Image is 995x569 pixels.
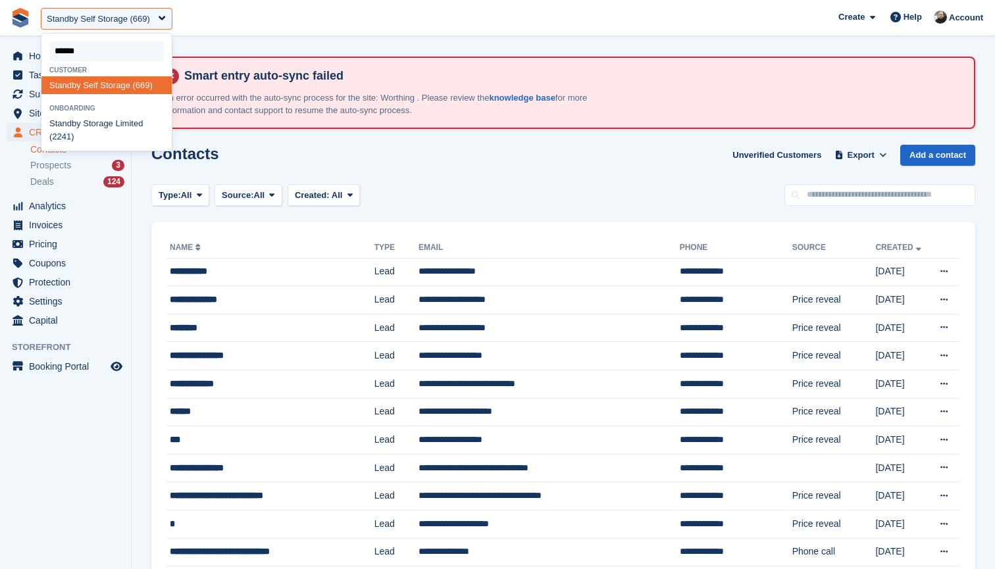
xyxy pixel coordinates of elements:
td: Lead [374,426,419,455]
span: Invoices [29,216,108,234]
button: Export [832,145,890,166]
span: Standb [49,118,76,128]
td: Lead [374,454,419,482]
span: Settings [29,292,108,310]
td: Lead [374,482,419,510]
a: Name [170,243,203,252]
span: CRM [29,123,108,141]
a: Unverified Customers [727,145,827,166]
td: [DATE] [875,538,929,566]
span: Tasks [29,66,108,84]
td: Price reveal [792,314,876,342]
span: Capital [29,311,108,330]
button: Type: All [151,184,209,206]
span: Created: [295,190,330,200]
td: Price reveal [792,426,876,455]
div: y Storage Limited (2241) [41,115,172,146]
img: Tom Huddleston [934,11,947,24]
a: menu [7,254,124,272]
h4: Smart entry auto-sync failed [179,68,963,84]
td: Price reveal [792,482,876,510]
td: Price reveal [792,370,876,399]
th: Type [374,237,419,259]
td: [DATE] [875,286,929,314]
span: Standb [49,80,76,90]
span: Account [949,11,983,24]
div: Customer [41,66,172,74]
a: menu [7,357,124,376]
span: Storefront [12,341,131,354]
td: [DATE] [875,426,929,455]
span: Prospects [30,159,71,172]
span: Create [838,11,865,24]
a: Preview store [109,359,124,374]
td: Lead [374,286,419,314]
td: Lead [374,342,419,370]
a: Prospects 3 [30,159,124,172]
a: menu [7,66,124,84]
th: Phone [680,237,792,259]
td: [DATE] [875,510,929,539]
td: [DATE] [875,482,929,510]
td: Lead [374,538,419,566]
span: Coupons [29,254,108,272]
td: Lead [374,370,419,399]
span: Home [29,47,108,65]
td: Lead [374,398,419,426]
span: Analytics [29,197,108,215]
p: An error occurred with the auto-sync process for the site: Worthing . Please review the for more ... [163,91,624,117]
a: Add a contact [900,145,975,166]
td: [DATE] [875,398,929,426]
td: Price reveal [792,342,876,370]
span: Help [904,11,922,24]
th: Email [419,237,680,259]
span: All [254,189,265,202]
span: Type: [159,189,181,202]
span: All [181,189,192,202]
div: Standby Self Storage (669) [47,12,150,26]
span: Export [848,149,875,162]
span: Pricing [29,235,108,253]
button: Source: All [215,184,282,206]
a: menu [7,273,124,291]
span: All [332,190,343,200]
td: Lead [374,510,419,539]
td: [DATE] [875,258,929,286]
span: Deals [30,176,54,188]
a: menu [7,85,124,103]
h1: Contacts [151,145,219,162]
a: menu [7,197,124,215]
span: Source: [222,189,253,202]
div: 124 [103,176,124,187]
a: menu [7,235,124,253]
button: Created: All [288,184,360,206]
a: menu [7,292,124,310]
a: menu [7,104,124,122]
td: [DATE] [875,370,929,399]
img: stora-icon-8386f47178a22dfd0bd8f6a31ec36ba5ce8667c1dd55bd0f319d3a0aa187defe.svg [11,8,30,28]
td: Lead [374,314,419,342]
th: Source [792,237,876,259]
div: Onboarding [41,105,172,112]
td: Lead [374,258,419,286]
td: Price reveal [792,510,876,539]
td: Price reveal [792,398,876,426]
span: Booking Portal [29,357,108,376]
a: menu [7,47,124,65]
a: Contacts [30,143,124,156]
td: Price reveal [792,286,876,314]
span: Subscriptions [29,85,108,103]
td: [DATE] [875,454,929,482]
td: [DATE] [875,314,929,342]
span: Sites [29,104,108,122]
a: Deals 124 [30,175,124,189]
span: Protection [29,273,108,291]
a: menu [7,216,124,234]
a: knowledge base [489,93,555,103]
a: menu [7,123,124,141]
td: [DATE] [875,342,929,370]
div: 3 [112,160,124,171]
a: Created [875,243,923,252]
a: menu [7,311,124,330]
td: Phone call [792,538,876,566]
